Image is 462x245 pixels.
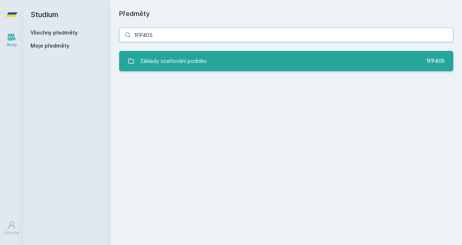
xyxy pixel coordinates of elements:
[1,217,22,239] a: Uživatel
[119,28,453,42] input: Název nebo ident předmětu…
[140,54,207,68] div: Základy oceňování podniku
[1,29,22,51] a: Study
[119,51,453,71] a: Základy oceňování podniku 1FP405
[7,42,17,48] div: Study
[4,230,19,236] div: Uživatel
[119,9,453,19] h1: Předměty
[426,57,445,65] div: 1FP405
[31,29,78,36] a: Všechny předměty
[31,42,69,49] span: Moje předměty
